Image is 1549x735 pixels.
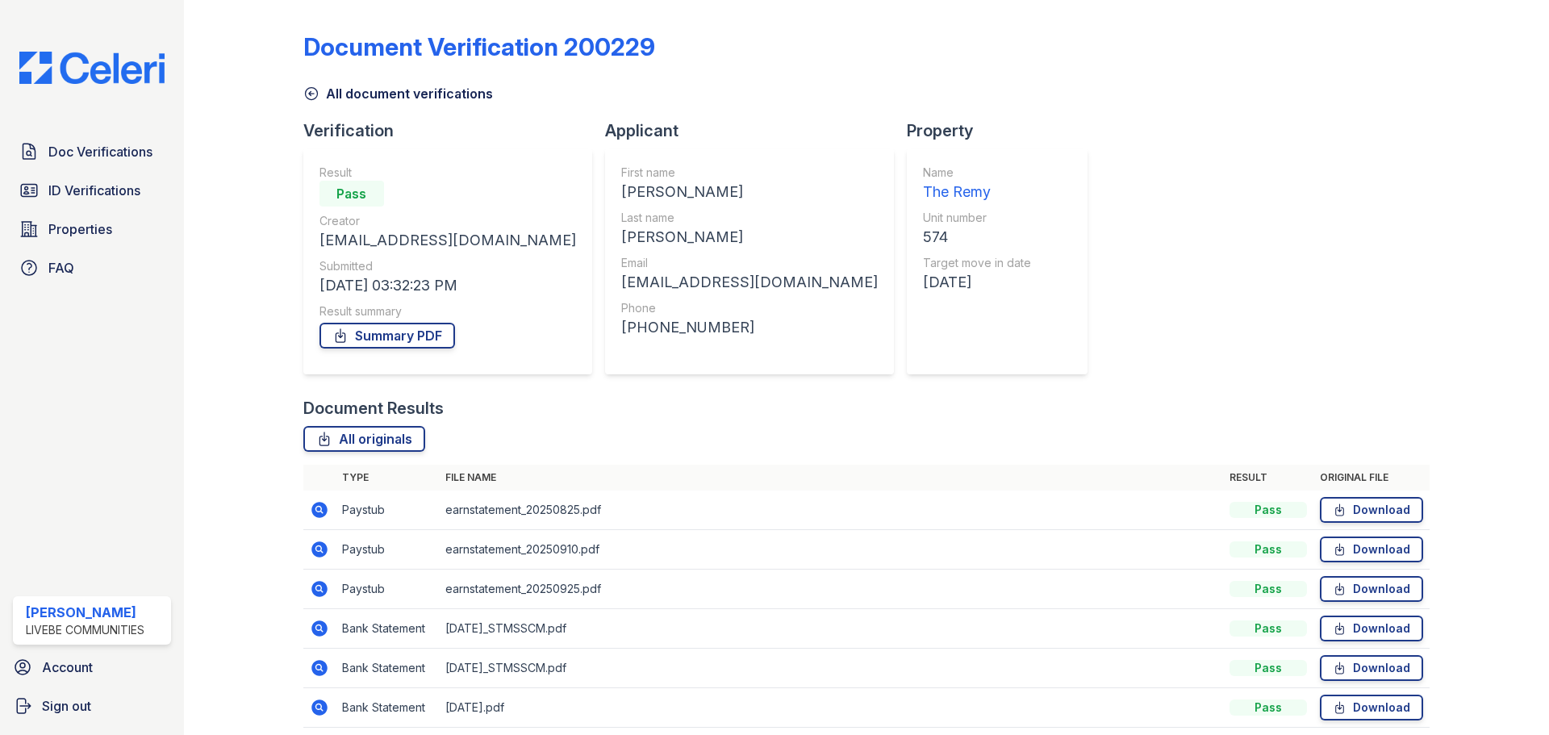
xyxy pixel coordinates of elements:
[621,165,878,181] div: First name
[319,165,576,181] div: Result
[336,649,439,688] td: Bank Statement
[605,119,907,142] div: Applicant
[621,255,878,271] div: Email
[1230,541,1307,558] div: Pass
[1320,537,1423,562] a: Download
[303,397,444,420] div: Document Results
[923,210,1031,226] div: Unit number
[1230,660,1307,676] div: Pass
[48,181,140,200] span: ID Verifications
[13,136,171,168] a: Doc Verifications
[48,142,152,161] span: Doc Verifications
[1313,465,1430,491] th: Original file
[621,210,878,226] div: Last name
[1223,465,1313,491] th: Result
[13,252,171,284] a: FAQ
[48,258,74,278] span: FAQ
[26,622,144,638] div: LiveBe Communities
[1320,695,1423,720] a: Download
[621,271,878,294] div: [EMAIL_ADDRESS][DOMAIN_NAME]
[439,570,1223,609] td: earnstatement_20250925.pdf
[923,181,1031,203] div: The Remy
[319,323,455,349] a: Summary PDF
[439,609,1223,649] td: [DATE]_STMSSCM.pdf
[439,491,1223,530] td: earnstatement_20250825.pdf
[319,213,576,229] div: Creator
[319,181,384,207] div: Pass
[303,84,493,103] a: All document verifications
[42,658,93,677] span: Account
[1230,502,1307,518] div: Pass
[336,530,439,570] td: Paystub
[303,32,655,61] div: Document Verification 200229
[336,570,439,609] td: Paystub
[1230,700,1307,716] div: Pass
[621,316,878,339] div: [PHONE_NUMBER]
[907,119,1100,142] div: Property
[923,165,1031,181] div: Name
[6,52,177,84] img: CE_Logo_Blue-a8612792a0a2168367f1c8372b55b34899dd931a85d93a1a3d3e32e68fde9ad4.png
[336,688,439,728] td: Bank Statement
[621,226,878,248] div: [PERSON_NAME]
[439,465,1223,491] th: File name
[13,213,171,245] a: Properties
[1320,655,1423,681] a: Download
[1320,616,1423,641] a: Download
[42,696,91,716] span: Sign out
[923,255,1031,271] div: Target move in date
[621,181,878,203] div: [PERSON_NAME]
[26,603,144,622] div: [PERSON_NAME]
[336,609,439,649] td: Bank Statement
[439,688,1223,728] td: [DATE].pdf
[923,226,1031,248] div: 574
[923,271,1031,294] div: [DATE]
[1230,620,1307,637] div: Pass
[1320,497,1423,523] a: Download
[1230,581,1307,597] div: Pass
[621,300,878,316] div: Phone
[13,174,171,207] a: ID Verifications
[336,465,439,491] th: Type
[319,258,576,274] div: Submitted
[923,165,1031,203] a: Name The Remy
[319,229,576,252] div: [EMAIL_ADDRESS][DOMAIN_NAME]
[439,649,1223,688] td: [DATE]_STMSSCM.pdf
[439,530,1223,570] td: earnstatement_20250910.pdf
[319,274,576,297] div: [DATE] 03:32:23 PM
[303,119,605,142] div: Verification
[336,491,439,530] td: Paystub
[1320,576,1423,602] a: Download
[6,651,177,683] a: Account
[6,690,177,722] a: Sign out
[319,303,576,319] div: Result summary
[303,426,425,452] a: All originals
[48,219,112,239] span: Properties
